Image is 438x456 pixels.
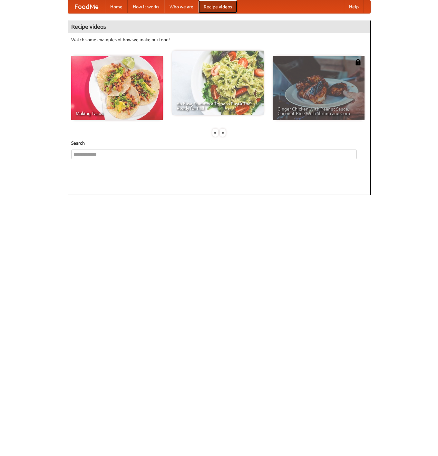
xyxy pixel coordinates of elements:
h4: Recipe videos [68,20,370,33]
a: Help [344,0,364,13]
a: Making Tacos [71,56,163,120]
a: FoodMe [68,0,105,13]
a: Home [105,0,128,13]
a: How it works [128,0,164,13]
div: « [212,129,218,137]
a: An Easy, Summery Tomato Pasta That's Ready for Fall [172,51,264,115]
img: 483408.png [355,59,361,65]
span: Making Tacos [76,111,158,116]
p: Watch some examples of how we make our food! [71,36,367,43]
a: Who we are [164,0,199,13]
h5: Search [71,140,367,146]
a: Recipe videos [199,0,237,13]
span: An Easy, Summery Tomato Pasta That's Ready for Fall [177,102,259,111]
div: » [220,129,226,137]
